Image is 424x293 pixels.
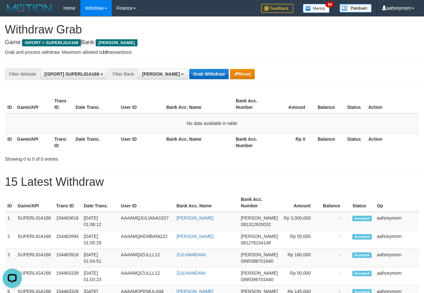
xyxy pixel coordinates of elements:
span: Copy 081276154148 to clipboard [241,240,271,245]
img: Button%20Memo.svg [303,4,330,13]
th: Bank Acc. Name [164,133,233,151]
td: Rp 50,000 [280,267,320,286]
th: Balance [320,194,350,212]
button: Grab Withdraw [189,69,229,79]
th: Amount [270,95,315,113]
th: ID [5,194,15,212]
td: AAAAMQJULIANA1927 [118,212,174,231]
span: 34 [325,2,334,7]
th: Game/API [14,133,52,151]
td: AAAAMQIZULLL12 [118,249,174,267]
td: - [320,212,350,231]
td: SUPERLIGA168 [15,212,54,231]
td: [DATE] 01:04:51 [81,249,119,267]
th: Trans ID [52,133,73,151]
h1: Withdraw Grab [5,23,419,36]
th: ID [5,133,14,151]
td: 1 [5,212,15,231]
th: Status [350,194,374,212]
span: Copy 081312920032 to clipboard [241,222,271,227]
th: Trans ID [52,95,73,113]
span: Accepted [352,252,372,258]
td: aafsreymom [374,212,419,231]
th: Game/API [14,95,52,113]
td: Rp 3,000,000 [280,212,320,231]
th: Bank Acc. Number [233,133,270,151]
span: [PERSON_NAME] [142,71,180,77]
td: SUPERLIGA168 [15,231,54,249]
button: [PERSON_NAME] [138,69,188,80]
span: Accepted [352,216,372,221]
td: SUPERLIGA168 [15,249,54,267]
a: [PERSON_NAME] [177,215,214,221]
th: Balance [315,95,344,113]
a: ZULHAMDANI [177,252,206,257]
h1: 15 Latest Withdraw [5,175,419,188]
td: Rp 50,000 [280,231,320,249]
td: - [320,249,350,267]
th: User ID [119,95,164,113]
td: aafsreymom [374,267,419,286]
span: [PERSON_NAME] [241,215,278,221]
th: Action [366,133,419,151]
a: ZULHAMDANI [177,270,206,276]
span: Accepted [352,271,372,276]
th: Op [374,194,419,212]
td: - [320,231,350,249]
span: Copy 0895386701640 to clipboard [241,277,273,282]
th: Date Trans. [73,133,118,151]
span: [PERSON_NAME] [96,39,137,46]
div: Filter Bank [108,69,138,80]
td: 154463916 [54,249,81,267]
th: Game/API [15,194,54,212]
td: 154463339 [54,267,81,286]
span: Copy 0895386701640 to clipboard [241,259,273,264]
th: Trans ID [54,194,81,212]
th: Date Trans. [81,194,119,212]
button: Open LiveChat chat widget [3,3,22,22]
th: Rp 0 [270,133,315,151]
td: aafsreymom [374,249,419,267]
td: No data available in table [5,113,419,133]
h4: Game: Bank: [5,39,419,46]
th: Amount [280,194,320,212]
td: aafsreymom [374,231,419,249]
td: 2 [5,231,15,249]
td: AAAAMQIZULLL12 [118,267,174,286]
span: [ISPORT] SUPERLIGA168 [44,71,99,77]
img: MOTION_logo.png [5,3,54,13]
td: 154463994 [54,231,81,249]
img: Feedback.jpg [261,4,293,13]
th: Date Trans. [73,95,118,113]
th: Bank Acc. Name [174,194,238,212]
td: [DATE] 01:05:29 [81,231,119,249]
span: [PERSON_NAME] [241,270,278,276]
div: Filter Website [5,69,40,80]
th: Bank Acc. Name [164,95,233,113]
td: [DATE] 01:06:12 [81,212,119,231]
td: 3 [5,249,15,267]
span: [PERSON_NAME] [241,252,278,257]
img: panduan.png [340,4,372,13]
td: 154463616 [54,212,81,231]
button: Reset [230,69,255,79]
td: SUPERLIGA168 [15,267,54,286]
span: [PERSON_NAME] [241,234,278,239]
th: Status [345,133,366,151]
th: Action [366,95,419,113]
div: Showing 0 to 0 of 0 entries [5,153,172,162]
td: Rp 180,000 [280,249,320,267]
th: Balance [315,133,344,151]
td: AAAAMQKEMBANG22 [118,231,174,249]
th: Bank Acc. Number [238,194,280,212]
td: [DATE] 01:03:23 [81,267,119,286]
th: User ID [119,133,164,151]
span: Accepted [352,234,372,240]
p: Grab and process withdraw. Maximum allowed is transactions. [5,49,419,55]
td: - [320,267,350,286]
th: Status [345,95,366,113]
strong: 10 [102,50,107,55]
th: ID [5,95,14,113]
th: User ID [118,194,174,212]
th: Bank Acc. Number [233,95,270,113]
